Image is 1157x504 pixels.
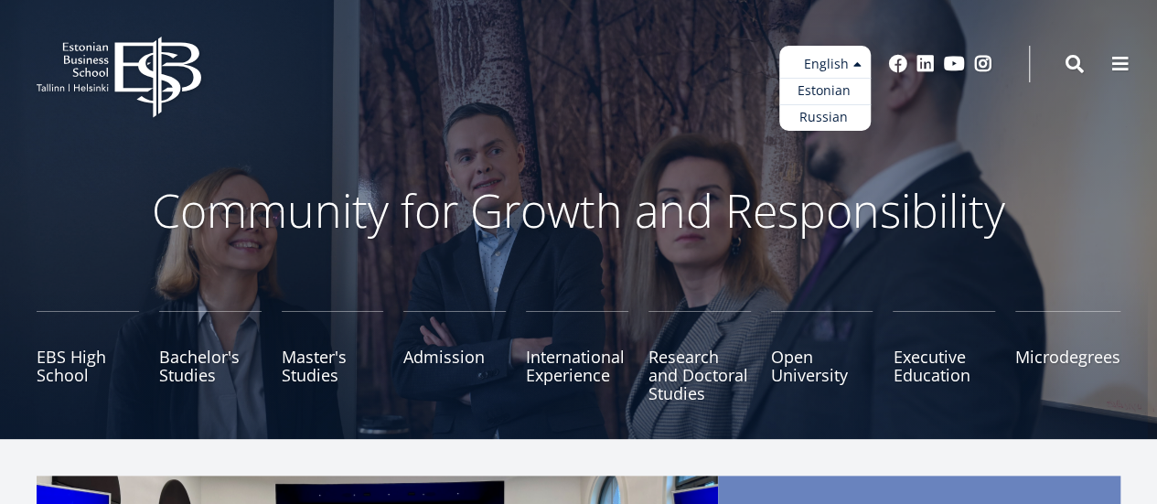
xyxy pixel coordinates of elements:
a: Estonian [779,78,871,104]
a: Bachelor's Studies [159,311,262,402]
a: Executive Education [893,311,995,402]
a: Microdegrees [1015,311,1120,402]
a: Instagram [974,55,992,73]
a: Master's Studies [282,311,384,402]
a: EBS High School [37,311,139,402]
a: Youtube [944,55,965,73]
a: Research and Doctoral Studies [648,311,751,402]
p: Community for Growth and Responsibility [94,183,1064,238]
a: Admission [403,311,506,402]
a: Facebook [889,55,907,73]
a: Open University [771,311,873,402]
a: Linkedin [916,55,935,73]
a: International Experience [526,311,628,402]
a: Russian [779,104,871,131]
